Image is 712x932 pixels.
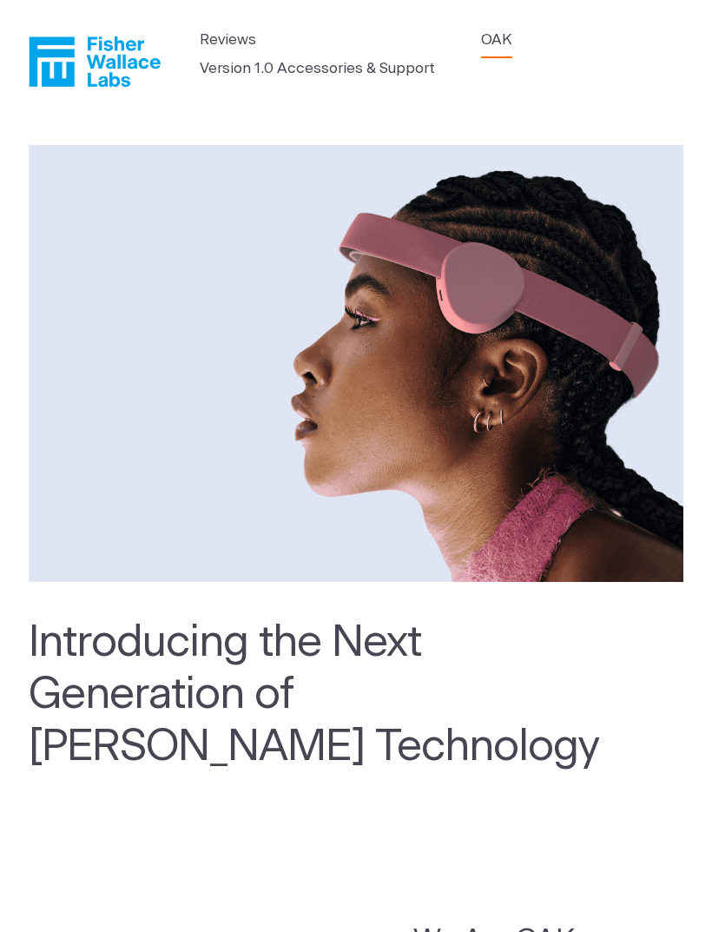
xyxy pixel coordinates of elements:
[29,36,161,87] a: Fisher Wallace
[200,29,256,51] a: Reviews
[200,57,435,80] a: Version 1.0 Accessories & Support
[481,29,512,51] a: OAK
[29,618,602,773] h2: Introducing the Next Generation of [PERSON_NAME] Technology
[29,145,683,582] img: woman_oak_pink.png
